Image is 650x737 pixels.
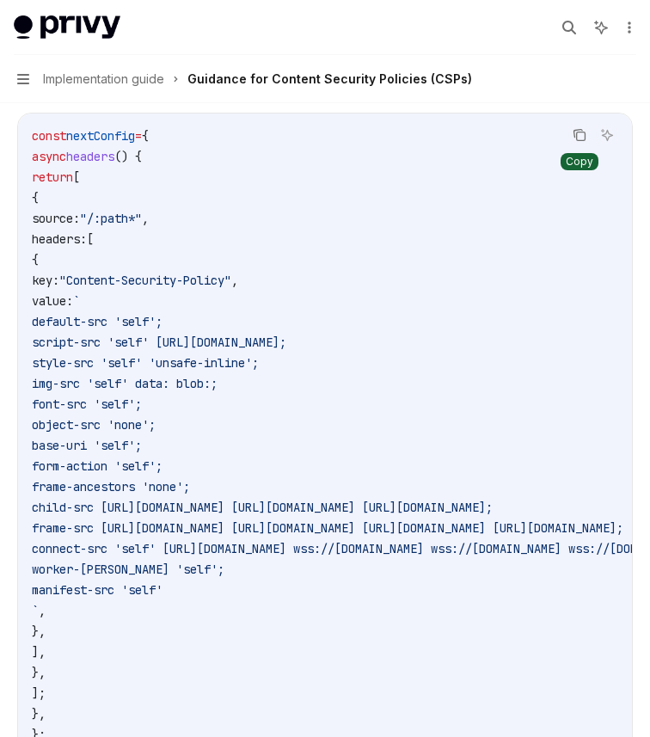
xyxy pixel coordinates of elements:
[32,458,162,474] span: form-action 'self';
[32,335,286,350] span: script-src 'self' [URL][DOMAIN_NAME];
[32,169,73,185] span: return
[66,128,135,144] span: nextConfig
[32,252,39,267] span: {
[73,169,80,185] span: [
[32,685,46,701] span: ];
[66,149,114,164] span: headers
[142,211,149,226] span: ,
[32,355,259,371] span: style-src 'self' 'unsafe-inline';
[32,273,59,288] span: key:
[32,417,156,433] span: object-src 'none';
[114,149,142,164] span: () {
[32,706,46,722] span: },
[596,124,618,146] button: Ask AI
[32,128,66,144] span: const
[73,293,80,309] span: `
[32,520,623,536] span: frame-src [URL][DOMAIN_NAME] [URL][DOMAIN_NAME] [URL][DOMAIN_NAME] [URL][DOMAIN_NAME];
[87,231,94,247] span: [
[39,603,46,618] span: ,
[32,644,46,660] span: ],
[32,479,190,494] span: frame-ancestors 'none';
[32,582,162,598] span: manifest-src 'self'
[619,15,636,40] button: More actions
[32,293,73,309] span: value:
[80,211,142,226] span: "/:path*"
[32,190,39,206] span: {
[135,128,142,144] span: =
[32,500,493,515] span: child-src [URL][DOMAIN_NAME] [URL][DOMAIN_NAME] [URL][DOMAIN_NAME];
[142,128,149,144] span: {
[32,623,46,639] span: },
[32,314,162,329] span: default-src 'self';
[568,124,591,146] button: Copy the contents from the code block
[187,69,472,89] div: Guidance for Content Security Policies (CSPs)
[32,231,87,247] span: headers:
[32,438,142,453] span: base-uri 'self';
[43,69,164,89] span: Implementation guide
[231,273,238,288] span: ,
[561,153,598,170] div: Copy
[32,562,224,577] span: worker-[PERSON_NAME] 'self';
[32,665,46,680] span: },
[32,396,142,412] span: font-src 'self';
[32,603,39,618] span: `
[32,211,80,226] span: source:
[32,149,66,164] span: async
[32,376,218,391] span: img-src 'self' data: blob:;
[59,273,231,288] span: "Content-Security-Policy"
[14,15,120,40] img: light logo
